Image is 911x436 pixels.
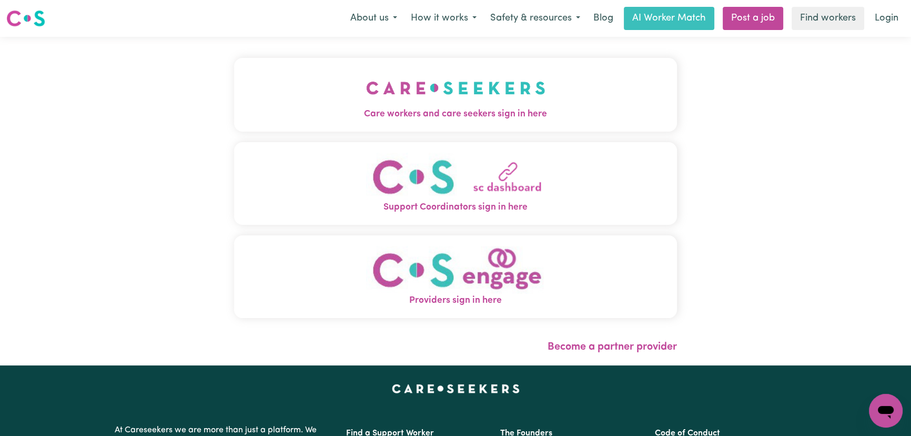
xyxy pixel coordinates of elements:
[624,7,714,30] a: AI Worker Match
[234,294,677,308] span: Providers sign in here
[483,7,587,29] button: Safety & resources
[234,235,677,318] button: Providers sign in here
[6,9,45,28] img: Careseekers logo
[587,7,620,30] a: Blog
[234,142,677,225] button: Support Coordinators sign in here
[234,201,677,214] span: Support Coordinators sign in here
[404,7,483,29] button: How it works
[343,7,404,29] button: About us
[234,58,677,132] button: Care workers and care seekers sign in here
[6,6,45,31] a: Careseekers logo
[723,7,783,30] a: Post a job
[548,342,677,352] a: Become a partner provider
[792,7,864,30] a: Find workers
[869,394,903,428] iframe: Button to launch messaging window
[234,107,677,121] span: Care workers and care seekers sign in here
[392,384,520,393] a: Careseekers home page
[868,7,905,30] a: Login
